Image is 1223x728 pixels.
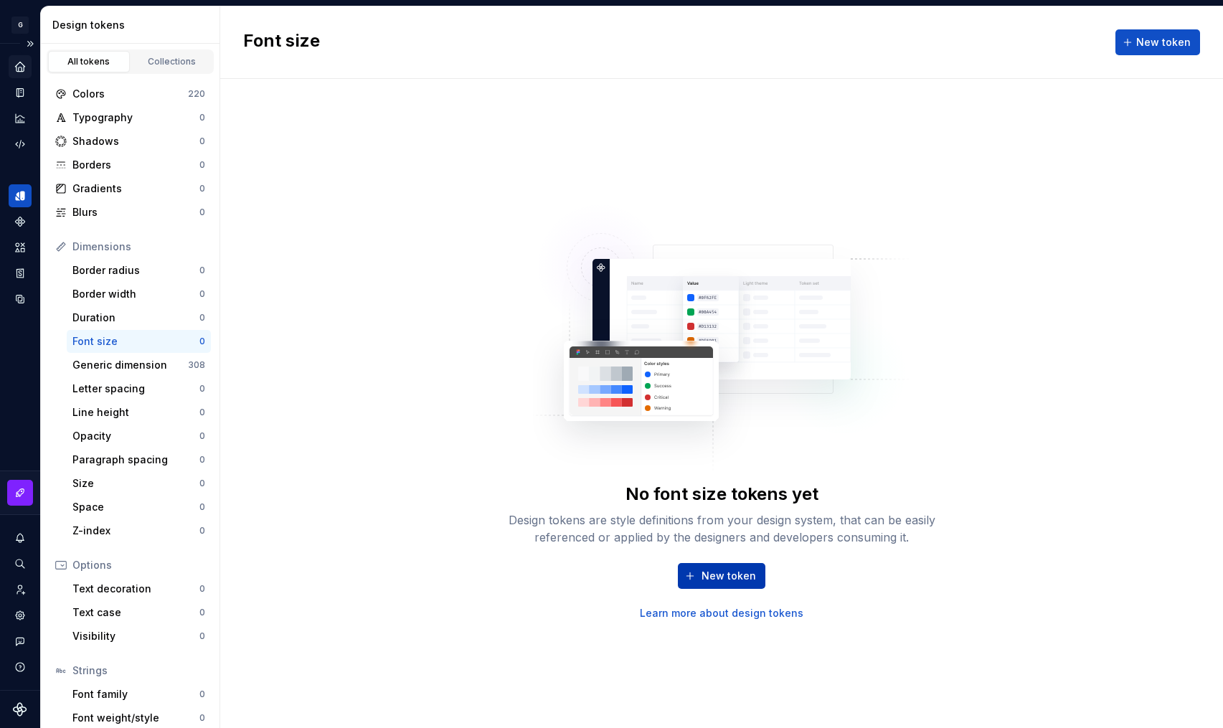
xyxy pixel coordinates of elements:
[199,159,205,171] div: 0
[199,478,205,489] div: 0
[67,472,211,495] a: Size0
[72,711,199,725] div: Font weight/style
[67,448,211,471] a: Paragraph spacing0
[136,56,208,67] div: Collections
[492,511,951,546] div: Design tokens are style definitions from your design system, that can be easily referenced or app...
[199,207,205,218] div: 0
[67,519,211,542] a: Z-index0
[72,311,199,325] div: Duration
[72,687,199,701] div: Font family
[67,401,211,424] a: Line height0
[199,312,205,323] div: 0
[67,259,211,282] a: Border radius0
[199,501,205,513] div: 0
[67,283,211,306] a: Border width0
[9,578,32,601] a: Invite team
[67,425,211,448] a: Opacity0
[11,16,29,34] div: G
[52,18,214,32] div: Design tokens
[9,133,32,156] a: Code automation
[199,454,205,465] div: 0
[9,107,32,130] a: Analytics
[72,287,199,301] div: Border width
[49,201,211,224] a: Blurs0
[9,81,32,104] a: Documentation
[67,577,211,600] a: Text decoration0
[199,183,205,194] div: 0
[9,552,32,575] button: Search ⌘K
[72,181,199,196] div: Gradients
[67,601,211,624] a: Text case0
[72,405,199,420] div: Line height
[199,630,205,642] div: 0
[53,56,125,67] div: All tokens
[72,334,199,349] div: Font size
[72,605,199,620] div: Text case
[72,500,199,514] div: Space
[72,240,205,254] div: Dimensions
[9,55,32,78] a: Home
[67,625,211,648] a: Visibility0
[13,702,27,717] svg: Supernova Logo
[188,359,205,371] div: 308
[199,583,205,595] div: 0
[72,263,199,278] div: Border radius
[199,383,205,394] div: 0
[67,377,211,400] a: Letter spacing0
[9,236,32,259] a: Assets
[72,87,188,101] div: Colors
[72,110,199,125] div: Typography
[67,354,211,377] a: Generic dimension308
[199,136,205,147] div: 0
[625,483,818,506] div: No font size tokens yet
[49,82,211,105] a: Colors220
[199,112,205,123] div: 0
[199,712,205,724] div: 0
[72,629,199,643] div: Visibility
[9,210,32,233] a: Components
[49,106,211,129] a: Typography0
[199,407,205,418] div: 0
[20,34,40,54] button: Expand sidebar
[67,683,211,706] a: Font family0
[199,607,205,618] div: 0
[72,453,199,467] div: Paragraph spacing
[9,604,32,627] a: Settings
[199,430,205,442] div: 0
[9,630,32,653] button: Contact support
[9,526,32,549] button: Notifications
[72,382,199,396] div: Letter spacing
[1115,29,1200,55] button: New token
[67,496,211,519] a: Space0
[67,306,211,329] a: Duration0
[9,184,32,207] a: Design tokens
[72,134,199,148] div: Shadows
[640,606,803,620] a: Learn more about design tokens
[72,524,199,538] div: Z-index
[188,88,205,100] div: 220
[9,262,32,285] a: Storybook stories
[72,358,188,372] div: Generic dimension
[1136,35,1191,49] span: New token
[72,476,199,491] div: Size
[49,130,211,153] a: Shadows0
[3,9,37,40] button: G
[9,288,32,311] a: Data sources
[67,330,211,353] a: Font size0
[199,525,205,536] div: 0
[72,582,199,596] div: Text decoration
[72,663,205,678] div: Strings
